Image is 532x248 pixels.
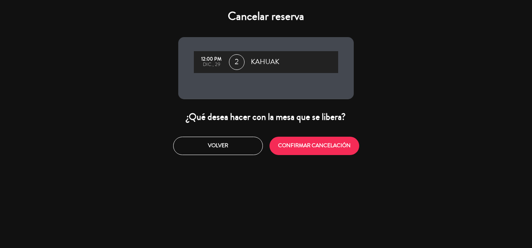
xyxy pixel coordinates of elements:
button: Volver [173,137,263,155]
div: ¿Qué desea hacer con la mesa que se libera? [178,111,354,123]
button: CONFIRMAR CANCELACIÓN [270,137,359,155]
div: dic., 29 [198,62,225,68]
span: KAHUAK [251,56,279,68]
h4: Cancelar reserva [178,9,354,23]
span: 2 [229,54,245,70]
div: 12:00 PM [198,57,225,62]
